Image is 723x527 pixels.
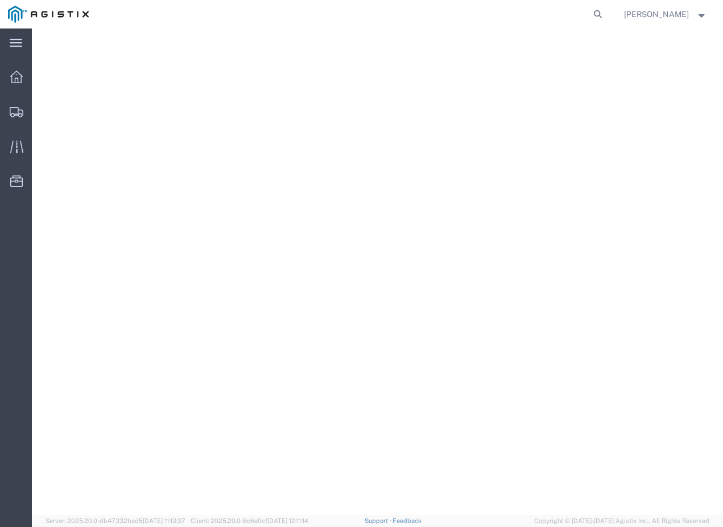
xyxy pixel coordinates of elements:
span: Copyright © [DATE]-[DATE] Agistix Inc., All Rights Reserved [534,516,709,526]
img: logo [8,6,89,23]
span: Mustafa Sheriff [624,8,689,21]
a: Support [365,517,393,524]
button: [PERSON_NAME] [623,7,708,21]
span: [DATE] 11:13:37 [143,517,185,524]
iframe: FS Legacy Container [32,28,723,515]
span: Client: 2025.20.0-8c6e0cf [191,517,308,524]
span: Server: 2025.20.0-db47332bad5 [46,517,185,524]
a: Feedback [393,517,422,524]
span: [DATE] 12:11:14 [267,517,308,524]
